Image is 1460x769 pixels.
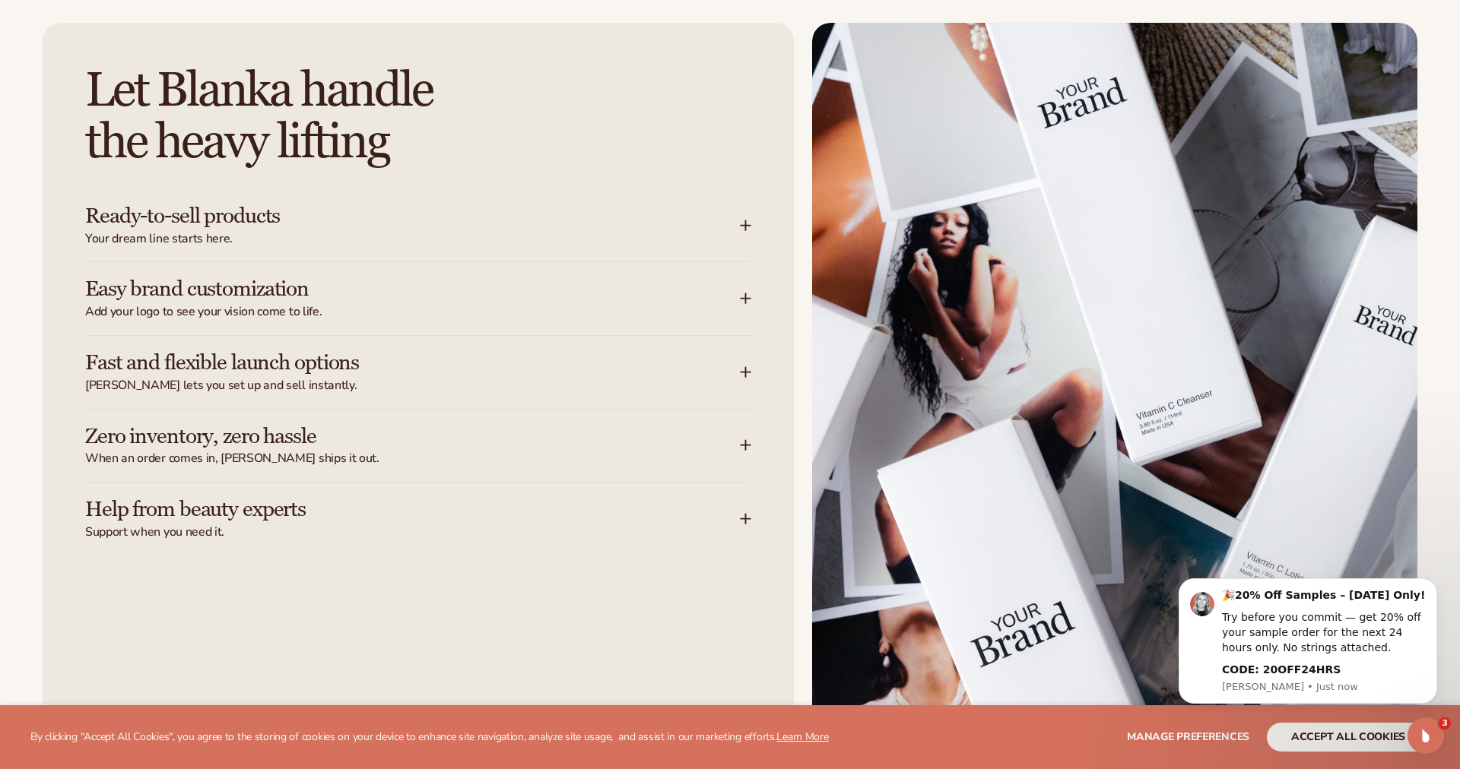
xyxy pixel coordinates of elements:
[85,451,740,467] span: When an order comes in, [PERSON_NAME] ships it out.
[85,65,751,167] h2: Let Blanka handle the heavy lifting
[1408,717,1444,754] iframe: Intercom live chat
[85,304,740,320] span: Add your logo to see your vision come to life.
[85,378,740,394] span: [PERSON_NAME] lets you set up and sell instantly.
[85,351,694,375] h3: Fast and flexible launch options
[85,425,694,448] h3: Zero inventory, zero hassle
[1127,729,1249,744] span: Manage preferences
[1267,723,1430,752] button: accept all cookies
[85,277,694,301] h3: Easy brand customization
[30,731,829,744] p: By clicking "Accept All Cookies", you agree to the storing of cookies on your device to enhance s...
[85,498,694,521] h3: Help from beauty experts
[1439,717,1451,729] span: 3
[85,204,694,228] h3: Ready-to-sell products
[1156,565,1460,713] iframe: Intercom notifications message
[85,524,740,540] span: Support when you need it.
[85,231,740,247] span: Your dream line starts here.
[1127,723,1249,752] button: Manage preferences
[776,729,828,744] a: Learn More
